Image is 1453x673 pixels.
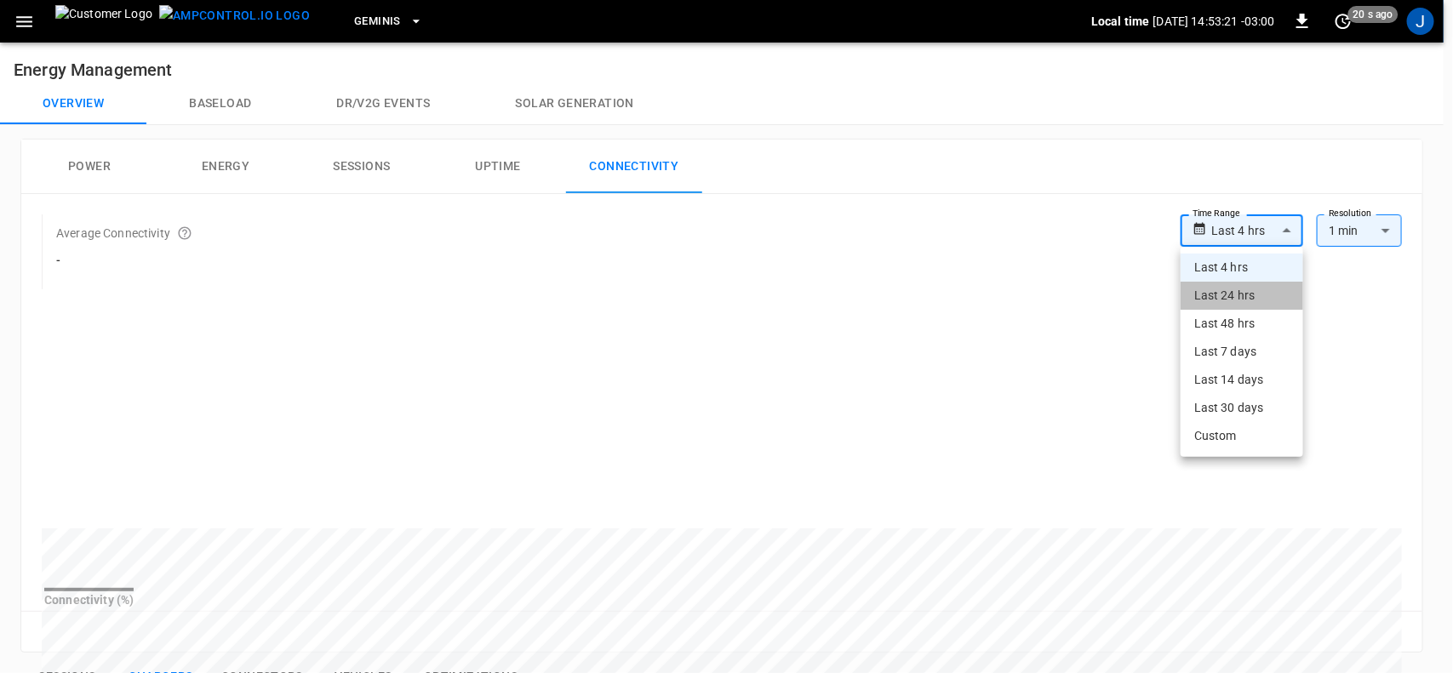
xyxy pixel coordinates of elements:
[1181,422,1303,450] li: Custom
[1181,282,1303,310] li: Last 24 hrs
[1181,254,1303,282] li: Last 4 hrs
[1181,366,1303,394] li: Last 14 days
[1181,310,1303,338] li: Last 48 hrs
[1181,394,1303,422] li: Last 30 days
[1181,338,1303,366] li: Last 7 days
